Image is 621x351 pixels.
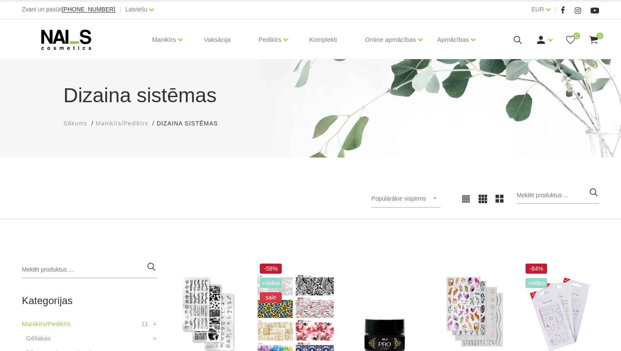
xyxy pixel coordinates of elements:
[26,333,51,343] a: Gēllakas
[365,23,416,57] a: Online apmācības
[22,261,157,278] input: Meklēt produktus ...
[157,119,226,128] li: Dizaina sistēmas
[565,35,576,45] a: 0
[63,120,87,127] span: Sākums
[555,4,556,15] span: |
[197,19,237,60] a: Vaksācija
[517,187,599,204] input: Meklēt produktus ...
[22,295,157,306] h2: Kategorijas
[63,80,558,111] h1: Dizaina sistēmas
[141,319,148,329] span: 11
[526,264,547,274] span: -84%
[573,33,580,39] span: 0
[22,319,71,329] a: Manikīrs/Pedikīrs
[260,292,282,302] span: sale
[152,23,176,57] a: Manikīrs
[302,19,344,60] a: Komplekti
[62,6,115,13] a: [PHONE_NUMBER]
[95,120,148,127] span: Manikīrs/Pedikīrs
[153,333,157,343] a: +
[437,23,469,57] a: Apmācības
[596,33,603,39] span: 0
[22,4,115,15] div: Zvani un pasūti
[531,4,544,14] a: EUR
[153,319,157,329] a: +
[125,4,147,14] a: Latviešu
[259,23,281,57] a: Pedikīrs
[63,119,87,128] a: Sākums
[95,119,148,128] a: Manikīrs/Pedikīrs
[371,195,426,202] span: Populārākie vispirms
[260,278,282,288] span: +Video
[526,278,547,288] span: +Video
[588,35,599,45] a: 0
[260,264,282,274] span: -58%
[120,4,121,15] span: |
